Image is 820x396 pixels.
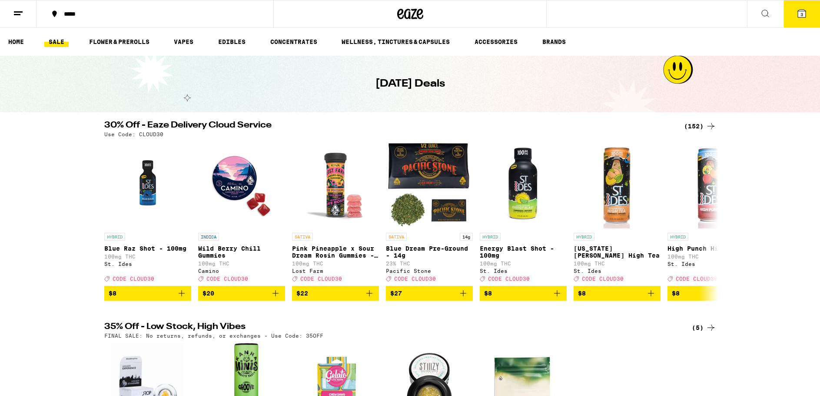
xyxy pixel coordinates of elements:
[667,286,754,301] button: Add to bag
[783,0,820,27] button: 3
[203,290,214,297] span: $20
[104,233,125,241] p: HYBRID
[104,286,191,301] button: Add to bag
[266,37,322,47] a: CONCENTRATES
[480,141,567,228] img: St. Ides - Energy Blast Shot - 100mg
[292,141,379,286] a: Open page for Pink Pineapple x Sour Dream Rosin Gummies - 100mg from Lost Farm
[198,261,285,266] p: 100mg THC
[169,37,198,47] a: VAPES
[574,261,661,266] p: 100mg THC
[667,141,754,286] a: Open page for High Punch High Tea from St. Ides
[198,141,285,286] a: Open page for Wild Berry Chill Gummies from Camino
[292,233,313,241] p: SATIVA
[390,290,402,297] span: $27
[198,233,219,241] p: INDICA
[672,290,680,297] span: $8
[104,261,191,267] div: St. Ides
[292,261,379,266] p: 100mg THC
[4,37,28,47] a: HOME
[206,276,248,282] span: CODE CLOUD30
[386,268,473,274] div: Pacific Stone
[104,254,191,259] p: 100mg THC
[44,37,69,47] a: SALE
[394,276,436,282] span: CODE CLOUD30
[386,286,473,301] button: Add to bag
[386,233,407,241] p: SATIVA
[667,254,754,259] p: 100mg THC
[113,276,154,282] span: CODE CLOUD30
[667,261,754,267] div: St. Ides
[574,233,594,241] p: HYBRID
[676,276,717,282] span: CODE CLOUD30
[292,286,379,301] button: Add to bag
[198,245,285,259] p: Wild Berry Chill Gummies
[667,141,754,228] img: St. Ides - High Punch High Tea
[470,37,522,47] a: ACCESSORIES
[460,233,473,241] p: 14g
[104,141,191,286] a: Open page for Blue Raz Shot - 100mg from St. Ides
[484,290,492,297] span: $8
[538,37,570,47] a: BRANDS
[300,276,342,282] span: CODE CLOUD30
[104,141,191,228] img: St. Ides - Blue Raz Shot - 100mg
[574,141,661,286] a: Open page for Georgia Peach High Tea from St. Ides
[684,121,716,131] a: (152)
[480,141,567,286] a: Open page for Energy Blast Shot - 100mg from St. Ides
[386,141,473,286] a: Open page for Blue Dream Pre-Ground - 14g from Pacific Stone
[104,245,191,252] p: Blue Raz Shot - 100mg
[667,245,754,252] p: High Punch High Tea
[574,268,661,274] div: St. Ides
[692,322,716,333] a: (5)
[85,37,154,47] a: FLOWER & PREROLLS
[667,233,688,241] p: HYBRID
[582,276,624,282] span: CODE CLOUD30
[375,77,445,91] h1: [DATE] Deals
[386,261,473,266] p: 23% THC
[292,141,379,228] img: Lost Farm - Pink Pineapple x Sour Dream Rosin Gummies - 100mg
[488,276,530,282] span: CODE CLOUD30
[800,12,803,17] span: 3
[104,322,674,333] h2: 35% Off - Low Stock, High Vibes
[198,286,285,301] button: Add to bag
[574,286,661,301] button: Add to bag
[198,268,285,274] div: Camino
[109,290,116,297] span: $8
[292,268,379,274] div: Lost Farm
[104,121,674,131] h2: 30% Off - Eaze Delivery Cloud Service
[480,268,567,274] div: St. Ides
[104,333,323,339] p: FINAL SALE: No returns, refunds, or exchanges - Use Code: 35OFF
[296,290,308,297] span: $22
[386,245,473,259] p: Blue Dream Pre-Ground - 14g
[104,131,163,137] p: Use Code: CLOUD30
[386,141,473,228] img: Pacific Stone - Blue Dream Pre-Ground - 14g
[574,245,661,259] p: [US_STATE][PERSON_NAME] High Tea
[214,37,250,47] a: EDIBLES
[574,141,661,228] img: St. Ides - Georgia Peach High Tea
[198,141,285,228] img: Camino - Wild Berry Chill Gummies
[480,261,567,266] p: 100mg THC
[480,286,567,301] button: Add to bag
[337,37,454,47] a: WELLNESS, TINCTURES & CAPSULES
[480,245,567,259] p: Energy Blast Shot - 100mg
[292,245,379,259] p: Pink Pineapple x Sour Dream Rosin Gummies - 100mg
[480,233,501,241] p: HYBRID
[578,290,586,297] span: $8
